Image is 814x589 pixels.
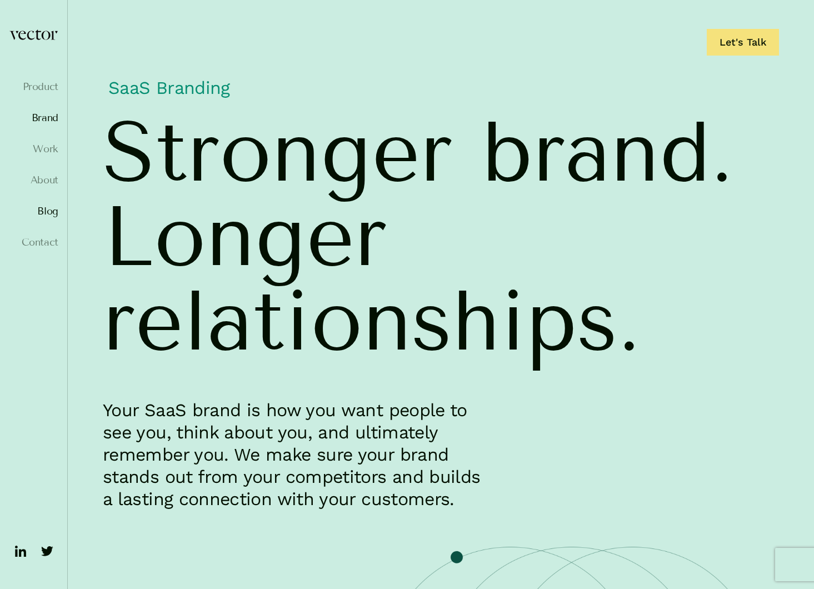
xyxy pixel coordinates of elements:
a: Blog [9,206,58,217]
span: relationships. [103,279,641,363]
h1: SaaS Branding [103,71,779,110]
a: Contact [9,237,58,248]
a: Brand [9,112,58,123]
img: ico-twitter-fill [38,542,56,560]
img: ico-linkedin [12,542,29,560]
a: Let's Talk [707,29,779,56]
p: Your SaaS brand is how you want people to see you, think about you, and ultimately remember you. ... [103,399,486,510]
a: About [9,174,58,186]
span: brand. [482,110,733,194]
span: Stronger [103,110,452,194]
a: Product [9,81,58,92]
a: Work [9,143,58,154]
span: Longer [103,194,387,279]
